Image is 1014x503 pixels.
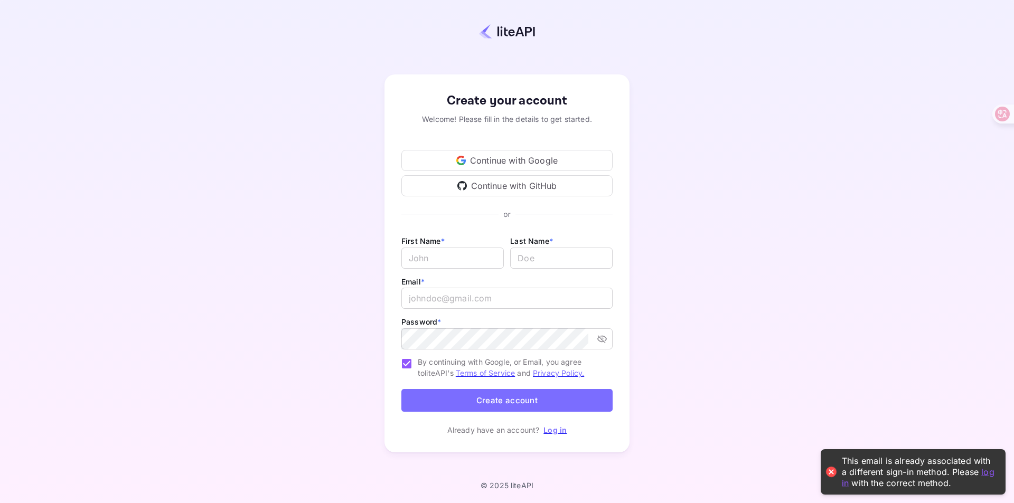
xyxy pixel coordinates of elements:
[479,24,535,39] img: liteapi
[401,288,613,309] input: johndoe@gmail.com
[401,248,504,269] input: John
[593,329,612,348] button: toggle password visibility
[401,175,613,196] div: Continue with GitHub
[533,368,584,377] a: Privacy Policy.
[401,277,425,286] label: Email
[543,425,567,434] a: Log in
[510,236,553,245] label: Last Name
[456,368,515,377] a: Terms of Service
[481,481,533,490] p: © 2025 liteAPI
[401,236,445,245] label: First Name
[447,424,540,435] p: Already have an account?
[401,389,613,412] button: Create account
[401,317,441,326] label: Password
[401,150,613,171] div: Continue with Google
[418,356,604,378] span: By continuing with Google, or Email, you agree to liteAPI's and
[510,248,613,269] input: Doe
[842,466,994,488] a: log in
[401,113,613,125] div: Welcome! Please fill in the details to get started.
[842,455,995,488] div: This email is already associated with a different sign-in method. Please with the correct method.
[401,91,613,110] div: Create your account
